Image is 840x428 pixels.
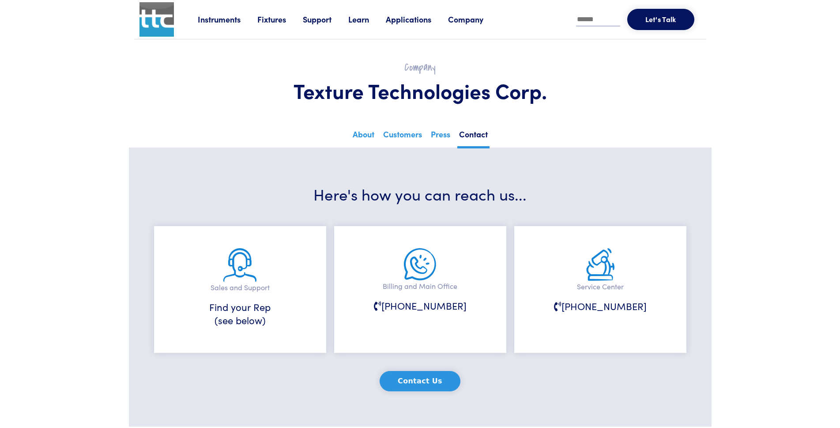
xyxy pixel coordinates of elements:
[448,14,500,25] a: Company
[351,127,376,146] a: About
[356,299,484,313] h6: [PHONE_NUMBER]
[223,248,256,282] img: sales-and-support.png
[176,300,304,328] h6: Find your Rep (see below)
[303,14,348,25] a: Support
[429,127,452,146] a: Press
[176,282,304,293] p: Sales and Support
[155,78,685,103] h1: Texture Technologies Corp.
[139,2,174,37] img: ttc_logo_1x1_v1.0.png
[536,281,664,292] p: Service Center
[457,127,490,148] a: Contact
[404,248,436,280] img: main-office.png
[257,14,303,25] a: Fixtures
[586,248,614,281] img: service.png
[198,14,257,25] a: Instruments
[536,299,664,313] h6: [PHONE_NUMBER]
[155,183,685,205] h3: Here's how you can reach us...
[386,14,448,25] a: Applications
[356,280,484,292] p: Billing and Main Office
[155,61,685,74] h2: Company
[348,14,386,25] a: Learn
[627,9,694,30] button: Let's Talk
[381,127,424,146] a: Customers
[380,371,460,391] button: Contact Us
